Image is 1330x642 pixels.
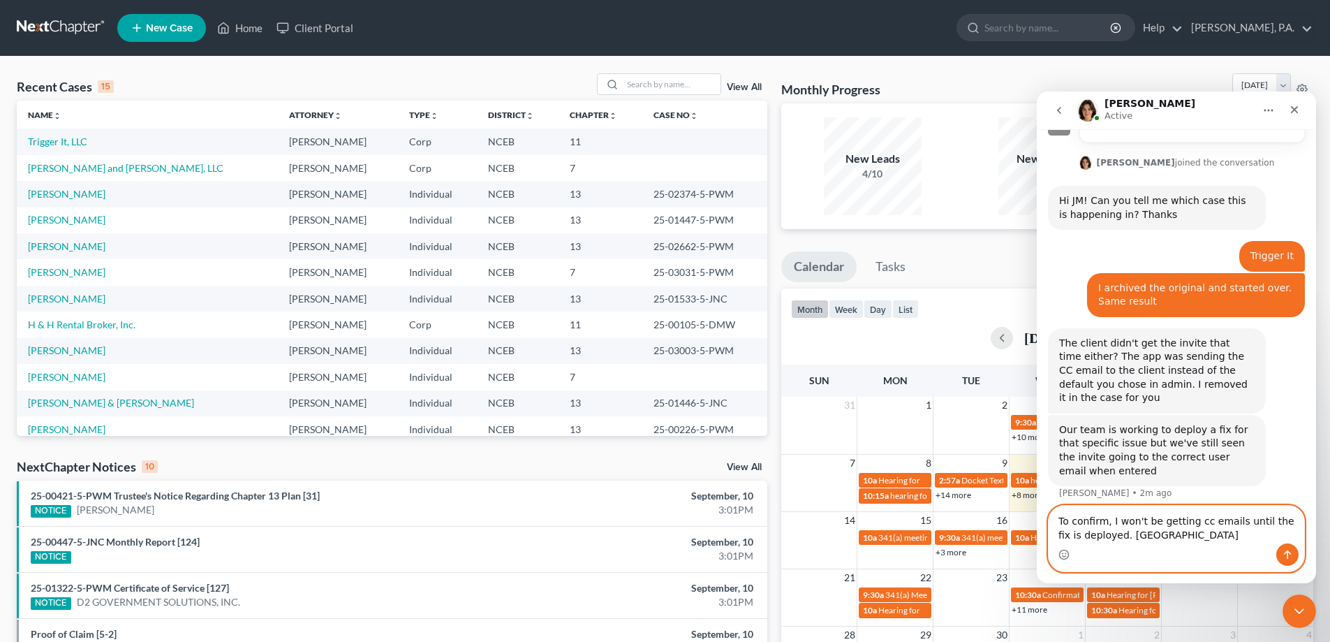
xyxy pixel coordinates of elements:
a: Nameunfold_more [28,110,61,120]
td: [PERSON_NAME] [278,181,398,207]
span: Hearing for Bull City Designs, LLC [1030,532,1152,543]
a: Typeunfold_more [409,110,438,120]
td: 13 [559,338,642,364]
td: 7 [559,155,642,181]
i: unfold_more [334,112,342,120]
span: Tue [962,374,980,386]
td: 25-03003-5-PWM [642,338,767,364]
td: Individual [398,181,477,207]
td: 13 [559,233,642,259]
span: 16 [995,512,1009,529]
a: [PERSON_NAME] [28,371,105,383]
div: 10 [142,460,158,473]
a: D2 GOVERNMENT SOLUTIONS, INC. [77,595,240,609]
a: [PERSON_NAME] [28,344,105,356]
td: [PERSON_NAME] [278,391,398,416]
td: Individual [398,233,477,259]
span: 31 [843,397,857,414]
span: hearing for [PERSON_NAME] [1030,475,1138,486]
button: list [892,300,919,319]
td: NCEB [477,259,559,285]
span: Hearing for [878,605,920,615]
div: New Clients [998,151,1096,167]
a: +14 more [936,490,971,500]
input: Search by name... [623,74,721,94]
td: [PERSON_NAME] [278,129,398,154]
td: 25-01533-5-JNC [642,286,767,312]
td: 25-03031-5-PWM [642,259,767,285]
td: 25-02662-5-PWM [642,233,767,259]
span: 10:30a [1091,605,1117,615]
span: hearing for [PERSON_NAME] and [PERSON_NAME] [890,490,1080,501]
i: unfold_more [526,112,534,120]
td: [PERSON_NAME] [278,286,398,312]
span: 341(a) meeting for [PERSON_NAME] [PERSON_NAME] [961,532,1163,543]
td: [PERSON_NAME] [278,338,398,364]
td: 13 [559,207,642,233]
div: September, 10 [522,627,753,641]
div: September, 10 [522,489,753,503]
a: 25-01322-5-PWM Certificate of Service [127] [31,582,229,594]
div: 0/10 [998,167,1096,181]
span: Hearing for [PERSON_NAME] [1107,590,1216,600]
td: NCEB [477,155,559,181]
span: 10a [1015,532,1029,543]
td: Corp [398,155,477,181]
h3: Monthly Progress [781,81,880,98]
button: month [791,300,829,319]
i: unfold_more [609,112,617,120]
a: Attorneyunfold_more [289,110,342,120]
a: View All [727,462,762,472]
td: Corp [398,312,477,337]
td: Individual [398,338,477,364]
span: 2 [1000,397,1009,414]
td: [PERSON_NAME] [278,155,398,181]
td: [PERSON_NAME] [278,207,398,233]
div: 15 [98,80,114,93]
i: unfold_more [690,112,698,120]
td: Individual [398,259,477,285]
a: [PERSON_NAME] & [PERSON_NAME] [28,397,194,409]
i: unfold_more [53,112,61,120]
td: 7 [559,259,642,285]
span: 9:30a [863,590,884,600]
td: Individual [398,207,477,233]
div: 4/10 [824,167,922,181]
div: 3:01PM [522,595,753,609]
span: 8 [924,455,933,472]
span: 7 [848,455,857,472]
a: +11 more [1012,604,1047,615]
span: 1 [924,397,933,414]
td: 13 [559,181,642,207]
h2: [DATE] [1024,330,1070,345]
td: NCEB [477,312,559,337]
td: 13 [559,286,642,312]
a: Districtunfold_more [488,110,534,120]
a: Proof of Claim [5-2] [31,628,117,640]
span: Sun [809,374,829,386]
span: 10:30a [1015,590,1041,600]
td: 25-01447-5-PWM [642,207,767,233]
a: Calendar [781,251,857,282]
button: week [829,300,864,319]
button: day [864,300,892,319]
a: +10 more [1012,432,1047,442]
span: Docket Text: for [PERSON_NAME] [961,475,1086,486]
span: Hearing for Hoopers Distributing LLC [1118,605,1255,615]
span: 341(a) meeting for [PERSON_NAME] and [PERSON_NAME] [878,532,1095,543]
td: NCEB [477,129,559,154]
a: [PERSON_NAME] [77,503,154,517]
span: 23 [995,569,1009,586]
div: Recent Cases [17,78,114,95]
